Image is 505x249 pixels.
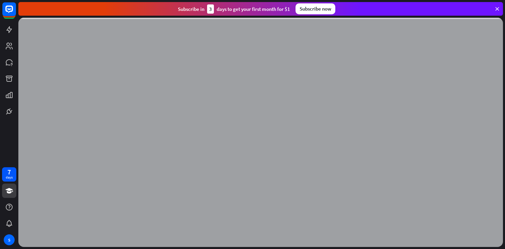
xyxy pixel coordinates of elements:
[7,169,11,175] div: 7
[2,167,16,182] a: 7 days
[207,4,214,14] div: 3
[178,4,290,14] div: Subscribe in days to get your first month for $1
[296,3,335,14] div: Subscribe now
[6,175,13,180] div: days
[4,234,15,245] div: S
